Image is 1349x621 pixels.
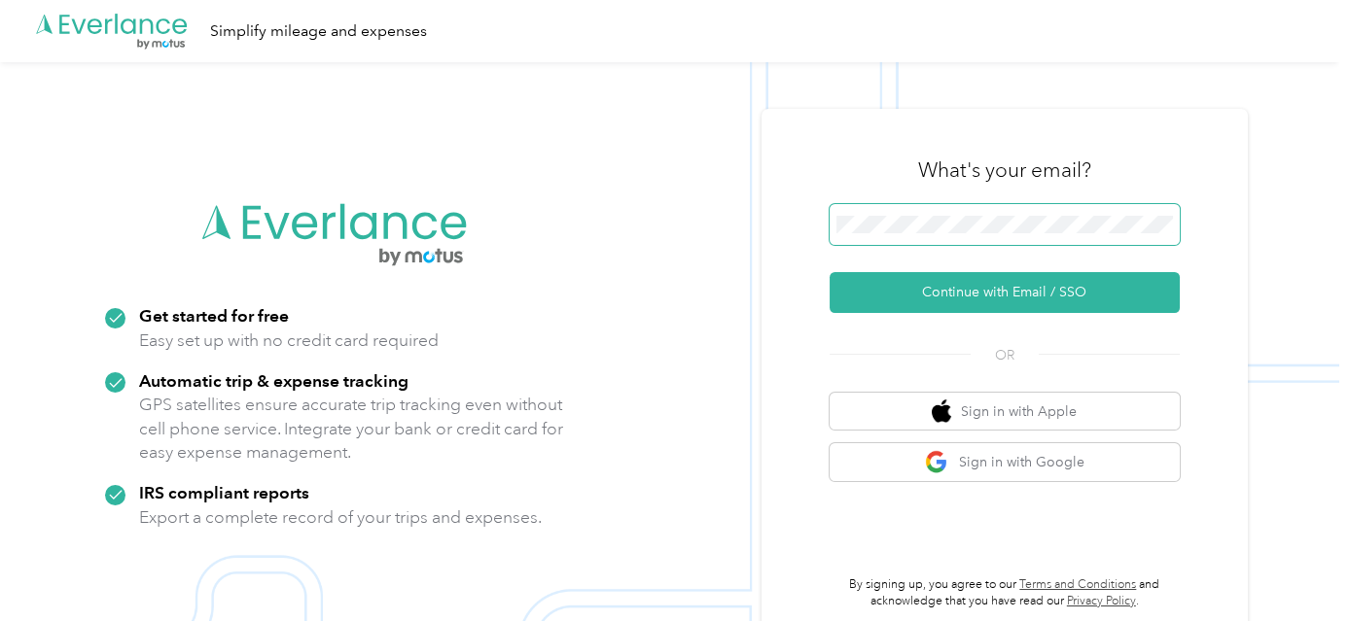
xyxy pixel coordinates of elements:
img: apple logo [932,399,951,424]
a: Privacy Policy [1067,594,1136,608]
strong: IRS compliant reports [139,482,309,502]
p: Export a complete record of your trips and expenses. [139,505,542,530]
button: Continue with Email / SSO [830,272,1180,313]
iframe: Everlance-gr Chat Button Frame [1240,512,1349,621]
p: By signing up, you agree to our and acknowledge that you have read our . [830,576,1180,610]
a: Terms and Conditions [1019,577,1136,592]
button: google logoSign in with Google [830,443,1180,481]
button: apple logoSign in with Apple [830,393,1180,431]
span: OR [971,345,1039,365]
img: google logo [925,450,949,474]
strong: Get started for free [139,305,289,326]
h3: What's your email? [918,156,1091,184]
div: Simplify mileage and expenses [210,19,427,44]
strong: Automatic trip & expense tracking [139,370,408,391]
p: Easy set up with no credit card required [139,328,439,353]
p: GPS satellites ensure accurate trip tracking even without cell phone service. Integrate your bank... [139,393,564,465]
